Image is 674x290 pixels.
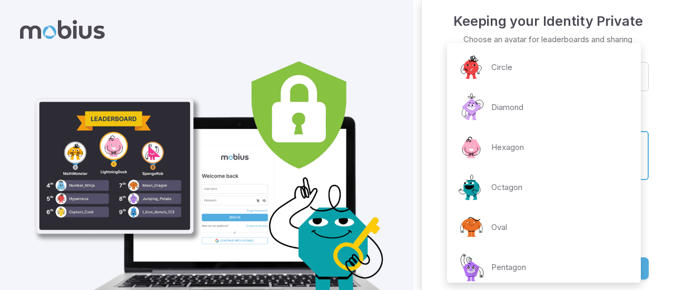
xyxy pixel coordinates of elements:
[491,102,523,113] p: Diamond
[491,222,507,233] p: Oval
[491,262,526,273] p: Pentagon
[455,132,487,163] img: hexagon.svg
[491,142,524,153] p: Hexagon
[455,212,487,243] img: oval.svg
[455,52,487,83] img: circle.svg
[455,252,487,283] img: pentagon.svg
[491,182,522,193] p: Octagon
[491,62,512,73] p: Circle
[455,92,487,123] img: diamond.svg
[455,172,487,203] img: octagon.svg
